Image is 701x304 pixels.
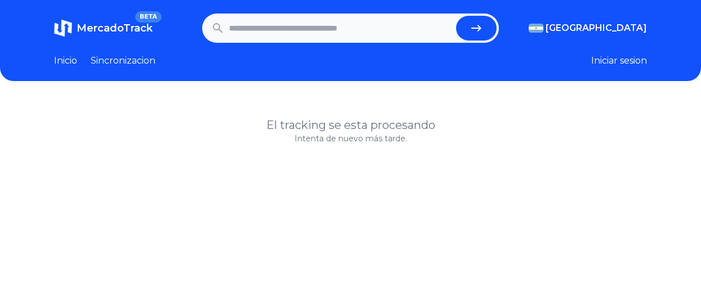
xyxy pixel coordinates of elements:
[54,133,647,144] p: Intenta de nuevo más tarde.
[54,19,153,37] a: MercadoTrackBETA
[546,21,647,35] span: [GEOGRAPHIC_DATA]
[591,54,647,68] button: Iniciar sesion
[91,54,155,68] a: Sincronizacion
[529,21,647,35] button: [GEOGRAPHIC_DATA]
[77,22,153,34] span: MercadoTrack
[54,117,647,133] h1: El tracking se esta procesando
[54,19,72,37] img: MercadoTrack
[529,24,543,33] img: Argentina
[54,54,77,68] a: Inicio
[135,11,162,23] span: BETA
